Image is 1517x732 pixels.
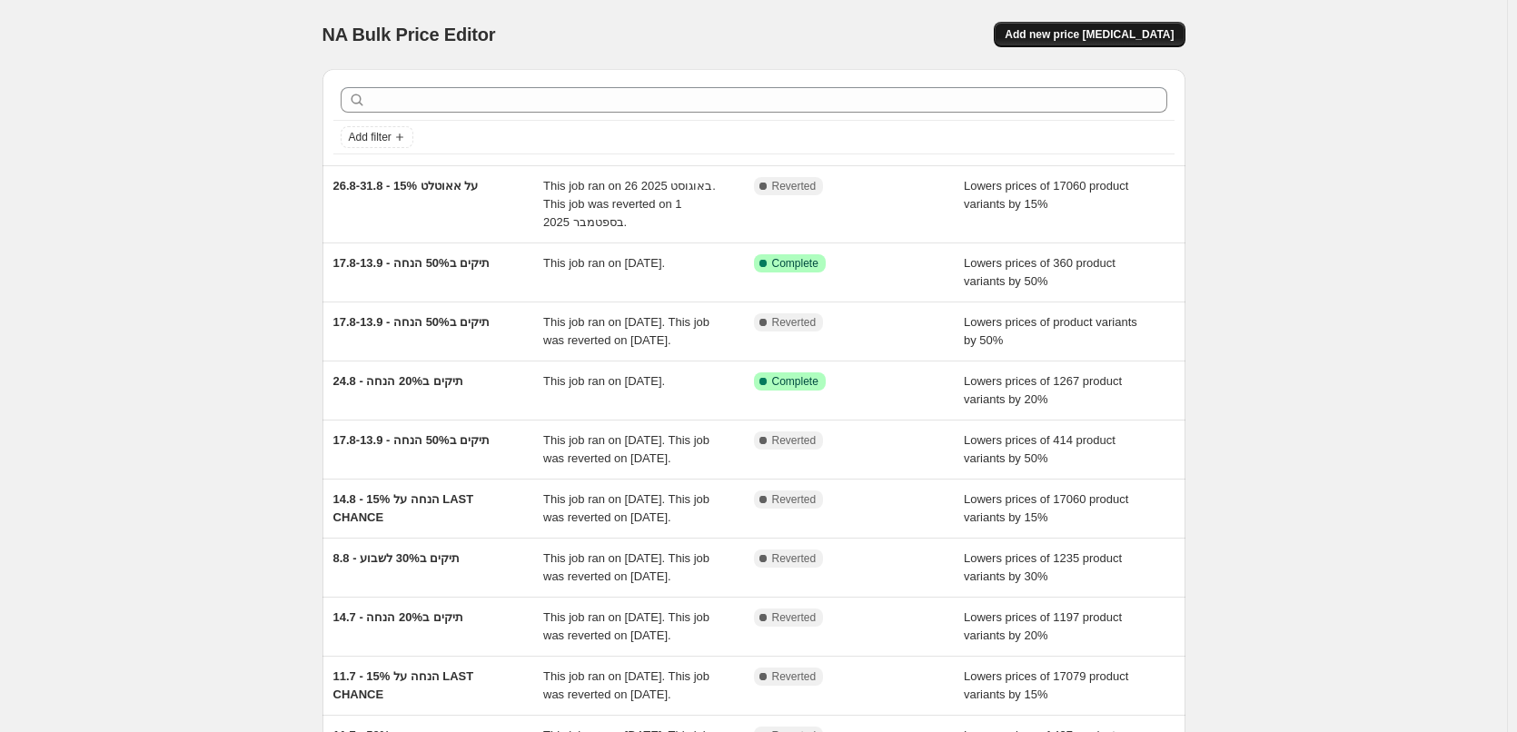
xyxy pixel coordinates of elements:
[543,179,716,229] span: This job ran on 26 באוגוסט 2025. This job was reverted on 1 בספטמבר 2025.
[964,433,1115,465] span: Lowers prices of 414 product variants by 50%
[964,610,1122,642] span: Lowers prices of 1197 product variants by 20%
[994,22,1185,47] button: Add new price [MEDICAL_DATA]
[333,315,491,329] span: 17.8-13.9 - תיקים ב50% הנחה
[772,551,817,566] span: Reverted
[543,610,709,642] span: This job ran on [DATE]. This job was reverted on [DATE].
[349,130,392,144] span: Add filter
[543,551,709,583] span: This job ran on [DATE]. This job was reverted on [DATE].
[964,256,1115,288] span: Lowers prices of 360 product variants by 50%
[772,179,817,193] span: Reverted
[772,374,818,389] span: Complete
[964,315,1137,347] span: Lowers prices of product variants by 50%
[333,374,463,388] span: 24.8 - תיקים ב20% הנחה
[964,669,1128,701] span: Lowers prices of 17079 product variants by 15%
[772,256,818,271] span: Complete
[964,374,1122,406] span: Lowers prices of 1267 product variants by 20%
[964,179,1128,211] span: Lowers prices of 17060 product variants by 15%
[772,315,817,330] span: Reverted
[333,256,491,270] span: 17.8-13.9 - תיקים ב50% הנחה
[543,315,709,347] span: This job ran on [DATE]. This job was reverted on [DATE].
[964,551,1122,583] span: Lowers prices of 1235 product variants by 30%
[964,492,1128,524] span: Lowers prices of 17060 product variants by 15%
[772,669,817,684] span: Reverted
[543,256,665,270] span: This job ran on [DATE].
[322,25,496,45] span: NA Bulk Price Editor
[543,492,709,524] span: This job ran on [DATE]. This job was reverted on [DATE].
[341,126,413,148] button: Add filter
[772,433,817,448] span: Reverted
[772,610,817,625] span: Reverted
[543,374,665,388] span: This job ran on [DATE].
[543,433,709,465] span: This job ran on [DATE]. This job was reverted on [DATE].
[333,610,463,624] span: 14.7 - תיקים ב20% הנחה
[333,433,491,447] span: 17.8-13.9 - תיקים ב50% הנחה
[333,551,461,565] span: 8.8 - תיקים ב30% לשבוע
[333,492,474,524] span: 14.8 - 15% הנחה על LAST CHANCE
[772,492,817,507] span: Reverted
[333,179,479,193] span: 26.8-31.8 - 15% על אאוטלט
[333,669,474,701] span: 11.7 - 15% הנחה על LAST CHANCE
[1005,27,1174,42] span: Add new price [MEDICAL_DATA]
[543,669,709,701] span: This job ran on [DATE]. This job was reverted on [DATE].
